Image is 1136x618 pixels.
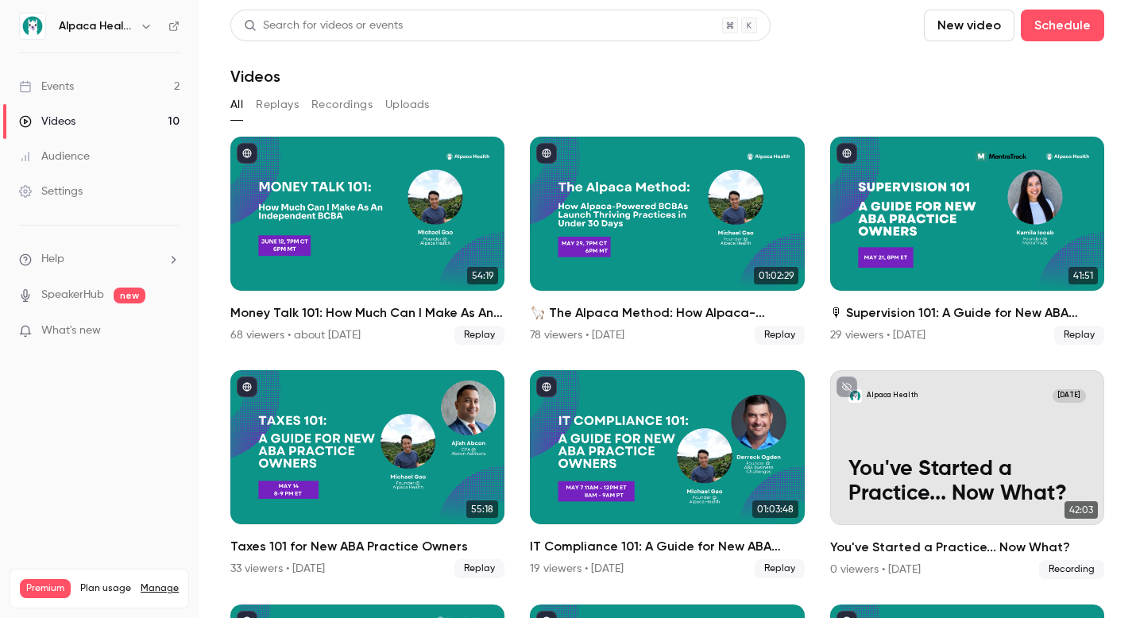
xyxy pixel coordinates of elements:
span: 42:03 [1065,501,1098,519]
div: 19 viewers • [DATE] [530,561,624,577]
li: Money Talk 101: How Much Can I Make As An Independent BCBA? [230,137,504,345]
div: Events [19,79,74,95]
button: Recordings [311,92,373,118]
a: You've Started a Practice... Now What?Alpaca Health[DATE]You've Started a Practice... Now What?42... [830,370,1104,578]
p: You've Started a Practice... Now What? [848,457,1086,507]
div: 0 viewers • [DATE] [830,562,921,577]
h2: 🎙 Supervision 101: A Guide for New ABA Practice Owners [830,303,1104,323]
span: Replay [755,326,805,345]
button: Replays [256,92,299,118]
button: published [536,143,557,164]
p: Alpaca Health [867,391,918,400]
li: 🦙 The Alpaca Method: How Alpaca-Powered BCBAs Launch Thriving Practices In Under 30 Days [530,137,804,345]
h2: IT Compliance 101: A Guide for New ABA Practice Owners [530,537,804,556]
div: Audience [19,149,90,164]
div: 68 viewers • about [DATE] [230,327,361,343]
span: What's new [41,323,101,339]
span: Help [41,251,64,268]
p: Videos [20,598,50,612]
li: IT Compliance 101: A Guide for New ABA Practice Owners [530,370,804,578]
a: 55:18Taxes 101 for New ABA Practice Owners33 viewers • [DATE]Replay [230,370,504,578]
button: Schedule [1021,10,1104,41]
button: Uploads [385,92,430,118]
a: 01:03:48IT Compliance 101: A Guide for New ABA Practice Owners19 viewers • [DATE]Replay [530,370,804,578]
span: 15 [148,601,156,610]
button: published [837,143,857,164]
img: Alpaca Health [20,14,45,39]
a: 01:02:29🦙 The Alpaca Method: How Alpaca-Powered BCBAs Launch Thriving Practices In Under 30 Days7... [530,137,804,345]
li: 🎙 Supervision 101: A Guide for New ABA Practice Owners [830,137,1104,345]
a: SpeakerHub [41,287,104,303]
button: All [230,92,243,118]
h2: Money Talk 101: How Much Can I Make As An Independent BCBA? [230,303,504,323]
h2: You've Started a Practice... Now What? [830,538,1104,557]
button: published [237,377,257,397]
span: Replay [1054,326,1104,345]
h1: Videos [230,67,280,86]
span: Recording [1039,560,1104,579]
li: You've Started a Practice... Now What? [830,370,1104,578]
h2: 🦙 The Alpaca Method: How Alpaca-Powered BCBAs Launch Thriving Practices In Under 30 Days [530,303,804,323]
section: Videos [230,10,1104,608]
span: [DATE] [1053,389,1086,403]
button: published [536,377,557,397]
div: Search for videos or events [244,17,403,34]
span: 01:03:48 [752,500,798,518]
h2: Taxes 101 for New ABA Practice Owners [230,537,504,556]
span: Replay [755,559,805,578]
button: New video [924,10,1014,41]
span: new [114,288,145,303]
button: published [237,143,257,164]
p: / 150 [148,598,179,612]
div: Settings [19,183,83,199]
li: help-dropdown-opener [19,251,180,268]
iframe: Noticeable Trigger [160,324,180,338]
span: 55:18 [466,500,498,518]
span: Premium [20,579,71,598]
div: 29 viewers • [DATE] [830,327,925,343]
div: 33 viewers • [DATE] [230,561,325,577]
span: 01:02:29 [754,267,798,284]
div: 78 viewers • [DATE] [530,327,624,343]
a: Manage [141,582,179,595]
span: Replay [454,326,504,345]
span: 54:19 [467,267,498,284]
h6: Alpaca Health [59,18,133,34]
span: Plan usage [80,582,131,595]
button: unpublished [837,377,857,397]
a: 41:51🎙 Supervision 101: A Guide for New ABA Practice Owners29 viewers • [DATE]Replay [830,137,1104,345]
div: Videos [19,114,75,129]
li: Taxes 101 for New ABA Practice Owners [230,370,504,578]
span: 41:51 [1068,267,1098,284]
span: Replay [454,559,504,578]
a: 54:19Money Talk 101: How Much Can I Make As An Independent BCBA?68 viewers • about [DATE]Replay [230,137,504,345]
